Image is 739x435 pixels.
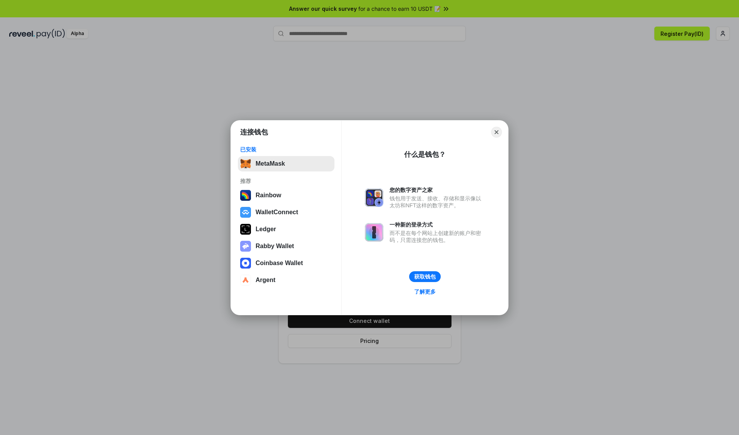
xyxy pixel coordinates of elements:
[256,277,276,284] div: Argent
[240,275,251,286] img: svg+xml,%3Csvg%20width%3D%2228%22%20height%3D%2228%22%20viewBox%3D%220%200%2028%2028%22%20fill%3D...
[410,287,440,297] a: 了解更多
[240,190,251,201] img: svg+xml,%3Csvg%20width%3D%22120%22%20height%3D%22120%22%20viewBox%3D%220%200%20120%20120%22%20fil...
[240,158,251,169] img: svg+xml,%3Csvg%20fill%3D%22none%22%20height%3D%2233%22%20viewBox%3D%220%200%2035%2033%22%20width%...
[409,271,441,282] button: 获取钱包
[238,238,334,254] button: Rabby Wallet
[238,188,334,203] button: Rainbow
[404,150,446,159] div: 什么是钱包？
[238,205,334,220] button: WalletConnect
[390,195,485,209] div: 钱包用于发送、接收、存储和显示像以太坊和NFT这样的数字资产。
[240,224,251,235] img: svg+xml,%3Csvg%20xmlns%3D%22http%3A%2F%2Fwww.w3.org%2F2000%2Fsvg%22%20width%3D%2228%22%20height%3...
[256,209,298,216] div: WalletConnect
[238,272,334,288] button: Argent
[390,230,485,244] div: 而不是在每个网站上创建新的账户和密码，只需连接您的钱包。
[256,226,276,233] div: Ledger
[256,243,294,250] div: Rabby Wallet
[390,221,485,228] div: 一种新的登录方式
[256,192,281,199] div: Rainbow
[240,146,332,153] div: 已安装
[390,186,485,193] div: 您的数字资产之家
[256,160,285,167] div: MetaMask
[365,188,383,207] img: svg+xml,%3Csvg%20xmlns%3D%22http%3A%2F%2Fwww.w3.org%2F2000%2Fsvg%22%20fill%3D%22none%22%20viewBox...
[238,156,334,171] button: MetaMask
[240,258,251,269] img: svg+xml,%3Csvg%20width%3D%2228%22%20height%3D%2228%22%20viewBox%3D%220%200%2028%2028%22%20fill%3D...
[491,127,502,138] button: Close
[365,223,383,242] img: svg+xml,%3Csvg%20xmlns%3D%22http%3A%2F%2Fwww.w3.org%2F2000%2Fsvg%22%20fill%3D%22none%22%20viewBox...
[256,260,303,267] div: Coinbase Wallet
[238,222,334,237] button: Ledger
[238,255,334,271] button: Coinbase Wallet
[240,207,251,218] img: svg+xml,%3Csvg%20width%3D%2228%22%20height%3D%2228%22%20viewBox%3D%220%200%2028%2028%22%20fill%3D...
[240,241,251,252] img: svg+xml,%3Csvg%20xmlns%3D%22http%3A%2F%2Fwww.w3.org%2F2000%2Fsvg%22%20fill%3D%22none%22%20viewBox...
[414,288,436,295] div: 了解更多
[240,128,268,137] h1: 连接钱包
[240,178,332,185] div: 推荐
[414,273,436,280] div: 获取钱包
